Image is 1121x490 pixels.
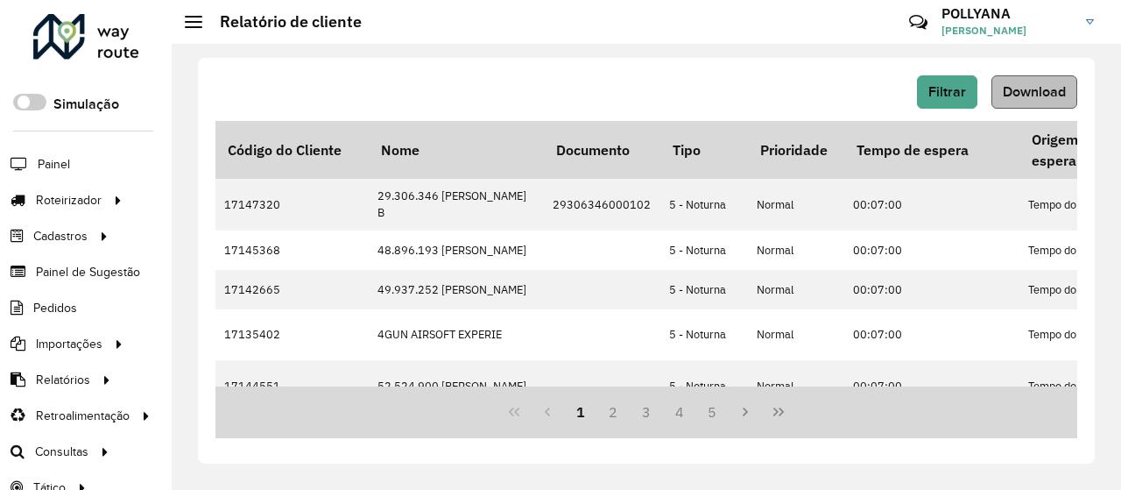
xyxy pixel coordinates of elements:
h3: POLLYANA [941,5,1073,22]
td: 5 - Noturna [660,270,748,309]
td: 5 - Noturna [660,309,748,360]
td: Normal [748,360,844,411]
th: Nome [369,121,544,179]
td: 17142665 [215,270,369,309]
td: 29.306.346 [PERSON_NAME] B [369,179,544,230]
span: Relatórios [36,371,90,389]
td: 17147320 [215,179,369,230]
span: [PERSON_NAME] [941,23,1073,39]
button: Last Page [762,395,795,429]
td: 5 - Noturna [660,360,748,411]
label: Simulação [53,94,119,115]
button: 5 [696,395,730,429]
span: Painel de Sugestão [36,263,140,281]
th: Tipo [660,121,748,179]
th: Tempo de espera [844,121,1019,179]
span: Roteirizador [36,191,102,209]
td: Normal [748,231,844,270]
span: Cadastros [33,227,88,245]
td: Normal [748,309,844,360]
span: Painel [38,155,70,174]
button: 1 [564,395,597,429]
td: 00:07:00 [844,231,1019,270]
td: 52.524.900 [PERSON_NAME] [369,360,544,411]
h2: Relatório de cliente [202,12,362,32]
span: Filtrar [928,84,966,99]
td: 48.896.193 [PERSON_NAME] [369,231,544,270]
td: 17144551 [215,360,369,411]
td: 5 - Noturna [660,231,748,270]
a: Contato Rápido [899,4,937,41]
button: Filtrar [917,75,977,109]
td: Normal [748,179,844,230]
button: 3 [630,395,663,429]
td: 29306346000102 [544,179,660,230]
td: 00:07:00 [844,179,1019,230]
button: 4 [663,395,696,429]
span: Importações [36,335,102,353]
td: 17135402 [215,309,369,360]
th: Código do Cliente [215,121,369,179]
button: 2 [596,395,630,429]
td: 5 - Noturna [660,179,748,230]
th: Prioridade [748,121,844,179]
td: 00:07:00 [844,270,1019,309]
button: Download [991,75,1077,109]
th: Documento [544,121,660,179]
span: Retroalimentação [36,407,130,425]
td: 17145368 [215,231,369,270]
span: Pedidos [33,299,77,317]
span: Consultas [35,443,88,461]
td: 49.937.252 [PERSON_NAME] [369,270,544,309]
span: Download [1003,84,1066,99]
button: Next Page [729,395,762,429]
td: 4GUN AIRSOFT EXPERIE [369,309,544,360]
td: Normal [748,270,844,309]
td: 00:07:00 [844,360,1019,411]
td: 00:07:00 [844,309,1019,360]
